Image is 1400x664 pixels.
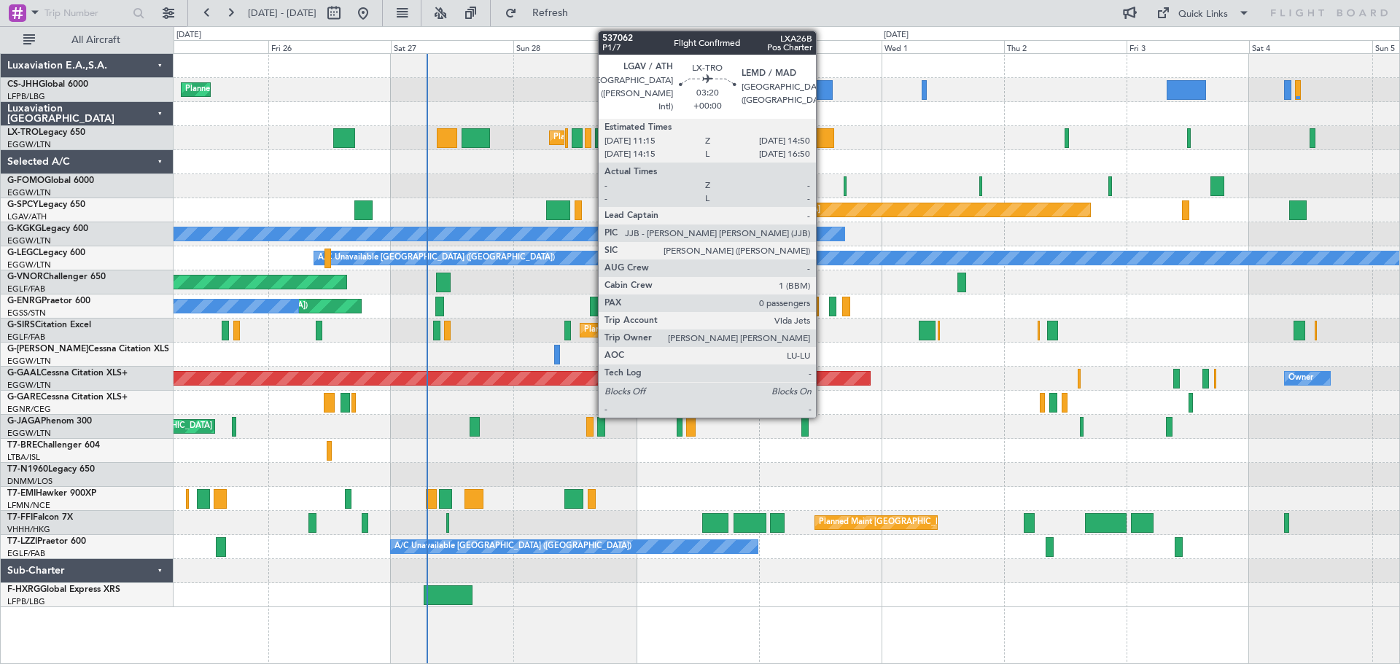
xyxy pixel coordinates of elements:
[7,284,45,294] a: EGLF/FAB
[7,249,85,257] a: G-LEGCLegacy 600
[7,273,106,281] a: G-VNORChallenger 650
[394,536,631,558] div: A/C Unavailable [GEOGRAPHIC_DATA] ([GEOGRAPHIC_DATA])
[7,596,45,607] a: LFPB/LBG
[7,537,37,546] span: T7-LZZI
[819,512,1049,534] div: Planned Maint [GEOGRAPHIC_DATA] ([GEOGRAPHIC_DATA])
[7,393,128,402] a: G-GARECessna Citation XLS+
[73,415,303,437] div: Planned Maint [GEOGRAPHIC_DATA] ([GEOGRAPHIC_DATA])
[759,40,882,53] div: Tue 30
[7,176,44,185] span: G-FOMO
[7,139,51,150] a: EGGW/LTN
[584,319,814,341] div: Planned Maint [GEOGRAPHIC_DATA] ([GEOGRAPHIC_DATA])
[7,548,45,559] a: EGLF/FAB
[7,369,41,378] span: G-GAAL
[7,80,39,89] span: CS-JHH
[7,297,90,305] a: G-ENRGPraetor 600
[553,127,783,149] div: Planned Maint [GEOGRAPHIC_DATA] ([GEOGRAPHIC_DATA])
[7,211,47,222] a: LGAV/ATH
[7,452,40,463] a: LTBA/ISL
[7,308,46,319] a: EGSS/STN
[16,28,158,52] button: All Aircraft
[7,128,85,137] a: LX-TROLegacy 650
[248,7,316,20] span: [DATE] - [DATE]
[318,247,555,269] div: A/C Unavailable [GEOGRAPHIC_DATA] ([GEOGRAPHIC_DATA])
[38,35,154,45] span: All Aircraft
[7,321,91,329] a: G-SIRSCitation Excel
[7,128,39,137] span: LX-TRO
[637,40,759,53] div: Mon 29
[7,585,40,594] span: F-HXRG
[7,332,45,343] a: EGLF/FAB
[1149,1,1257,25] button: Quick Links
[7,369,128,378] a: G-GAALCessna Citation XLS+
[176,29,201,42] div: [DATE]
[7,465,95,474] a: T7-N1960Legacy 650
[7,345,169,354] a: G-[PERSON_NAME]Cessna Citation XLS
[1004,40,1127,53] div: Thu 2
[7,259,51,270] a: EGGW/LTN
[7,249,39,257] span: G-LEGC
[7,441,100,450] a: T7-BREChallenger 604
[7,235,51,246] a: EGGW/LTN
[7,356,51,367] a: EGGW/LTN
[7,428,51,439] a: EGGW/LTN
[7,345,88,354] span: G-[PERSON_NAME]
[7,80,88,89] a: CS-JHHGlobal 6000
[7,476,52,487] a: DNMM/LOS
[7,297,42,305] span: G-ENRG
[44,2,128,24] input: Trip Number
[498,1,586,25] button: Refresh
[520,8,581,18] span: Refresh
[7,465,48,474] span: T7-N1960
[7,187,51,198] a: EGGW/LTN
[7,513,33,522] span: T7-FFI
[7,441,37,450] span: T7-BRE
[391,40,513,53] div: Sat 27
[7,91,45,102] a: LFPB/LBG
[7,380,51,391] a: EGGW/LTN
[268,40,391,53] div: Fri 26
[7,513,73,522] a: T7-FFIFalcon 7X
[7,489,96,498] a: T7-EMIHawker 900XP
[7,224,42,233] span: G-KGKG
[7,321,35,329] span: G-SIRS
[185,79,415,101] div: Planned Maint [GEOGRAPHIC_DATA] ([GEOGRAPHIC_DATA])
[7,500,50,511] a: LFMN/NCE
[1249,40,1372,53] div: Sat 4
[1127,40,1249,53] div: Fri 3
[7,393,41,402] span: G-GARE
[882,40,1004,53] div: Wed 1
[884,29,909,42] div: [DATE]
[146,40,268,53] div: Thu 25
[513,40,636,53] div: Sun 28
[7,200,39,209] span: G-SPCY
[7,417,92,426] a: G-JAGAPhenom 300
[7,404,51,415] a: EGNR/CEG
[7,417,41,426] span: G-JAGA
[1178,7,1228,22] div: Quick Links
[7,537,86,546] a: T7-LZZIPraetor 600
[7,585,120,594] a: F-HXRGGlobal Express XRS
[681,199,820,221] div: Planned Maint [GEOGRAPHIC_DATA]
[7,176,94,185] a: G-FOMOGlobal 6000
[7,273,43,281] span: G-VNOR
[1288,367,1313,389] div: Owner
[7,489,36,498] span: T7-EMI
[7,524,50,535] a: VHHH/HKG
[7,224,88,233] a: G-KGKGLegacy 600
[7,200,85,209] a: G-SPCYLegacy 650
